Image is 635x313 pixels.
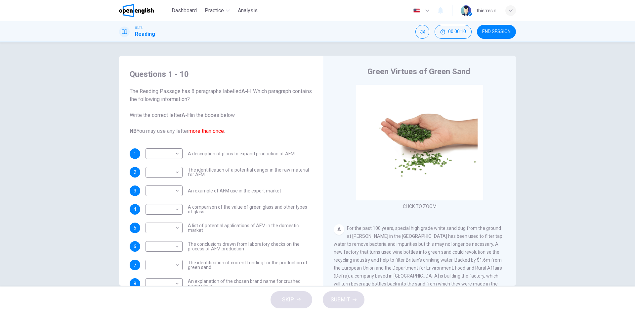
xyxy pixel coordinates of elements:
[135,26,143,30] span: IELTS
[448,29,466,34] span: 00:00:10
[130,87,312,135] span: The Reading Passage has 8 paragraphs labelled . Which paragraph contains the following informatio...
[334,224,344,235] div: A
[188,279,312,288] span: An explanation of the chosen brand name for crushed green glass
[235,5,260,17] button: Analysis
[134,263,136,267] span: 7
[134,207,136,212] span: 4
[119,4,169,17] a: OpenEnglish logo
[415,25,429,39] div: Mute
[241,88,251,94] b: A-H
[334,226,502,310] span: For the past 100 years, special high grade white sand dug from the ground at [PERSON_NAME] in the...
[188,242,312,251] span: The conclusions drawn from laboratory checks on the process of AFM production
[367,66,470,77] h4: Green Virtues of Green Sand
[134,281,136,286] span: 8
[134,226,136,230] span: 5
[188,188,281,193] span: An example of AFM use in the export market
[119,4,154,17] img: OpenEnglish logo
[188,260,312,270] span: The identification of current funding for the production of green sand
[477,7,497,15] div: thierres n.
[134,244,136,249] span: 6
[172,7,197,15] span: Dashboard
[482,29,511,34] span: END SESSION
[134,151,136,156] span: 1
[461,5,471,16] img: Profile picture
[412,8,421,13] img: en
[134,170,136,175] span: 2
[130,69,312,79] h4: Questions 1 - 10
[188,223,312,233] span: A list of potential applications of AFM in the domestic market
[130,128,137,134] b: NB
[435,25,472,39] div: Hide
[188,151,295,156] span: A description of plans to expand production of AFM
[189,128,224,134] font: more than once
[135,30,155,38] h1: Reading
[188,168,312,177] span: The identification of a potential danger in the raw material for AFM
[188,205,312,214] span: A comparison of the value of green glass and other types of glass
[477,25,516,39] button: END SESSION
[435,25,472,39] button: 00:00:10
[202,5,233,17] button: Practice
[205,7,224,15] span: Practice
[182,112,191,118] b: A-H
[134,188,136,193] span: 3
[238,7,258,15] span: Analysis
[169,5,199,17] button: Dashboard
